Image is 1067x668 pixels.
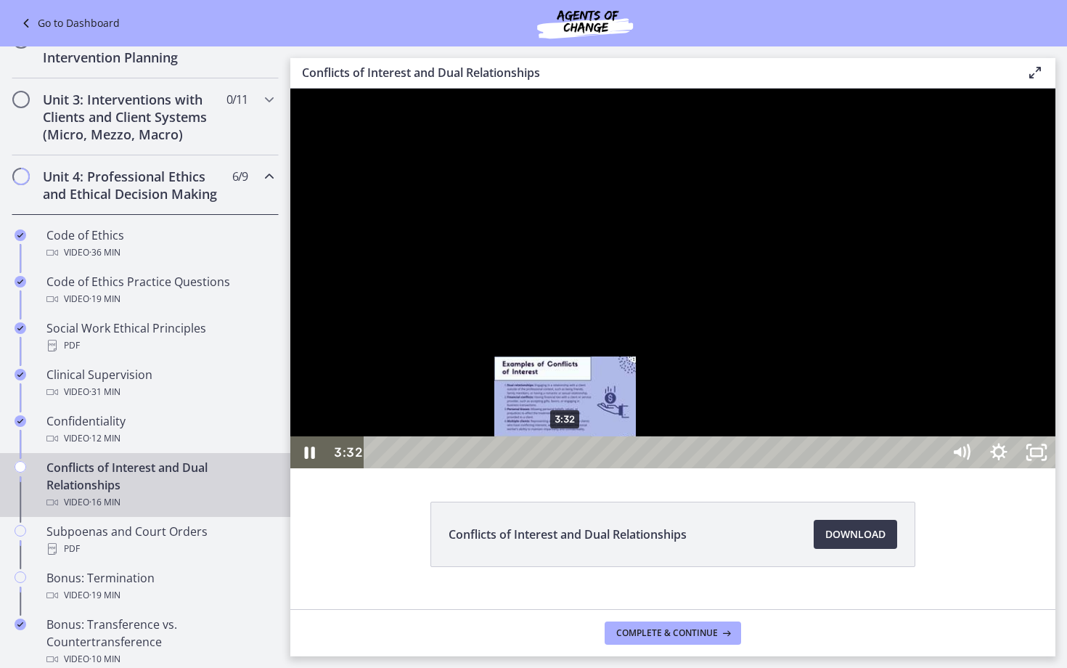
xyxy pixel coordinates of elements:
[46,412,273,447] div: Confidentiality
[15,322,26,334] i: Completed
[825,526,886,543] span: Download
[46,430,273,447] div: Video
[89,290,120,308] span: · 19 min
[814,520,897,549] a: Download
[46,523,273,558] div: Subpoenas and Court Orders
[17,15,120,32] a: Go to Dashboard
[46,290,273,308] div: Video
[46,616,273,668] div: Bonus: Transference vs. Countertransference
[690,348,727,380] button: Show settings menu
[46,366,273,401] div: Clinical Supervision
[605,622,741,645] button: Complete & continue
[449,526,687,543] span: Conflicts of Interest and Dual Relationships
[46,383,273,401] div: Video
[15,619,26,630] i: Completed
[15,229,26,241] i: Completed
[89,383,120,401] span: · 31 min
[89,651,120,668] span: · 10 min
[46,337,273,354] div: PDF
[15,276,26,288] i: Completed
[46,494,273,511] div: Video
[89,587,120,604] span: · 19 min
[89,494,120,511] span: · 16 min
[302,64,1003,81] h3: Conflicts of Interest and Dual Relationships
[46,587,273,604] div: Video
[46,273,273,308] div: Code of Ethics Practice Questions
[89,430,120,447] span: · 12 min
[226,91,248,108] span: 0 / 11
[46,227,273,261] div: Code of Ethics
[46,651,273,668] div: Video
[652,348,690,380] button: Mute
[498,6,672,41] img: Agents of Change
[727,348,765,380] button: Unfullscreen
[43,168,220,203] h2: Unit 4: Professional Ethics and Ethical Decision Making
[46,319,273,354] div: Social Work Ethical Principles
[616,627,718,639] span: Complete & continue
[46,540,273,558] div: PDF
[290,89,1055,468] iframe: Video Lesson
[43,31,220,66] h2: Unit 2: Assessment and Intervention Planning
[15,415,26,427] i: Completed
[43,91,220,143] h2: Unit 3: Interventions with Clients and Client Systems (Micro, Mezzo, Macro)
[46,459,273,511] div: Conflicts of Interest and Dual Relationships
[89,244,120,261] span: · 36 min
[232,168,248,185] span: 6 / 9
[46,569,273,604] div: Bonus: Termination
[46,244,273,261] div: Video
[15,369,26,380] i: Completed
